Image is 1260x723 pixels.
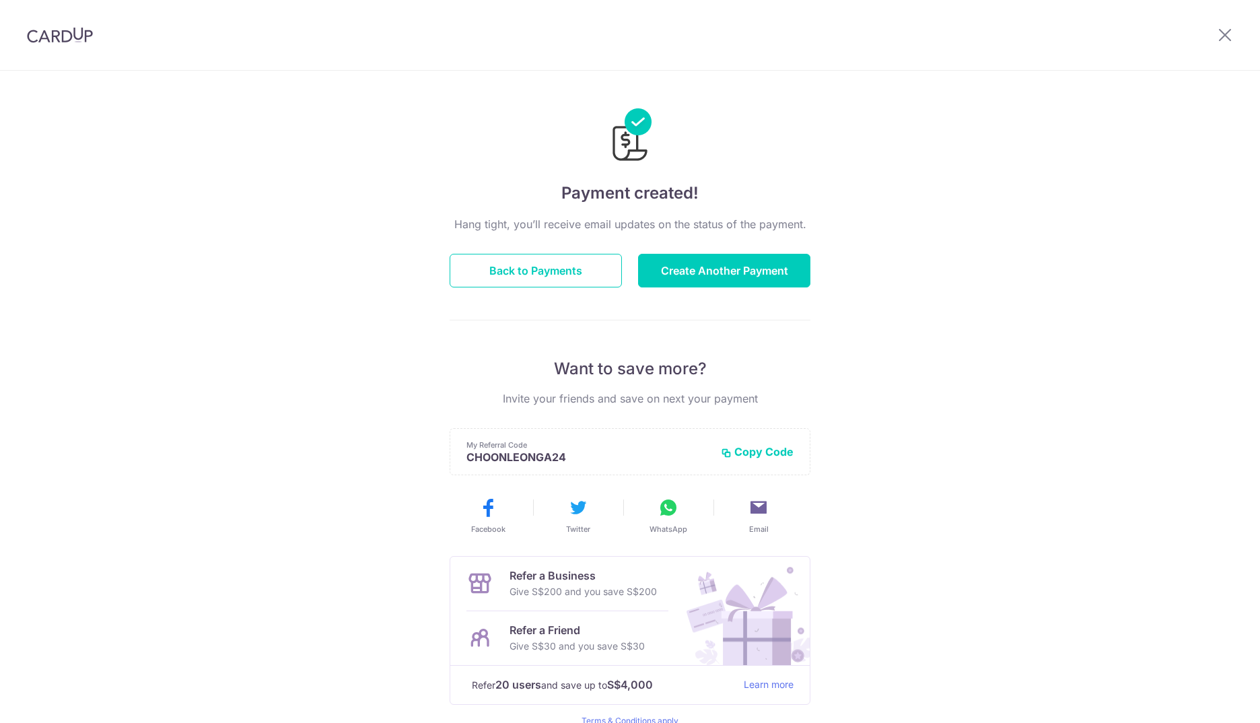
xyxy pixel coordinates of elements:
[510,622,645,638] p: Refer a Friend
[450,358,810,380] p: Want to save more?
[638,254,810,287] button: Create Another Payment
[510,567,657,584] p: Refer a Business
[510,638,645,654] p: Give S$30 and you save S$30
[27,27,93,43] img: CardUp
[448,497,528,535] button: Facebook
[471,524,505,535] span: Facebook
[472,677,733,693] p: Refer and save up to
[450,390,810,407] p: Invite your friends and save on next your payment
[538,497,618,535] button: Twitter
[466,440,710,450] p: My Referral Code
[607,677,653,693] strong: S$4,000
[608,108,652,165] img: Payments
[674,557,810,665] img: Refer
[650,524,687,535] span: WhatsApp
[495,677,541,693] strong: 20 users
[510,584,657,600] p: Give S$200 and you save S$200
[629,497,708,535] button: WhatsApp
[450,181,810,205] h4: Payment created!
[466,450,710,464] p: CHOONLEONGA24
[566,524,590,535] span: Twitter
[721,445,794,458] button: Copy Code
[450,254,622,287] button: Back to Payments
[744,677,794,693] a: Learn more
[749,524,769,535] span: Email
[719,497,798,535] button: Email
[450,216,810,232] p: Hang tight, you’ll receive email updates on the status of the payment.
